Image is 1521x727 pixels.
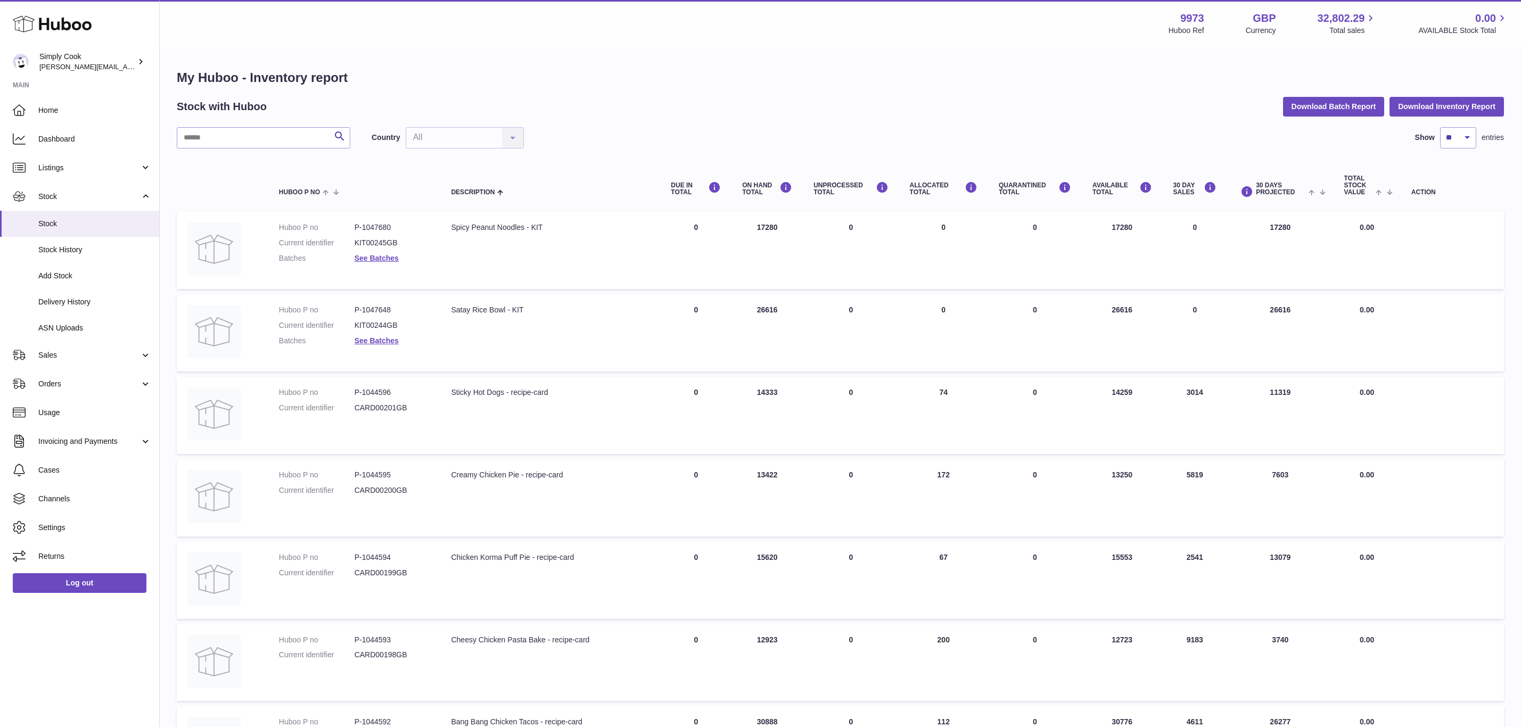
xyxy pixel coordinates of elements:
[355,403,430,413] dd: CARD00201GB
[1482,133,1504,143] span: entries
[1360,305,1374,314] span: 0.00
[660,377,731,454] td: 0
[1283,97,1385,116] button: Download Batch Report
[1390,97,1504,116] button: Download Inventory Report
[355,650,430,660] dd: CARD00198GB
[1227,459,1333,536] td: 7603
[1475,11,1496,26] span: 0.00
[38,297,151,307] span: Delivery History
[279,650,355,660] dt: Current identifier
[279,222,355,233] dt: Huboo P no
[742,181,792,196] div: ON HAND Total
[355,387,430,398] dd: P-1044596
[660,624,731,701] td: 0
[187,222,241,276] img: product image
[1360,717,1374,726] span: 0.00
[1033,635,1037,644] span: 0
[279,552,355,563] dt: Huboo P no
[451,189,495,196] span: Description
[38,494,151,504] span: Channels
[279,238,355,248] dt: Current identifier
[38,323,151,333] span: ASN Uploads
[910,181,977,196] div: ALLOCATED Total
[187,387,241,441] img: product image
[1246,26,1276,36] div: Currency
[355,222,430,233] dd: P-1047680
[38,192,140,202] span: Stock
[279,470,355,480] dt: Huboo P no
[1360,553,1374,561] span: 0.00
[803,212,899,289] td: 0
[1163,542,1228,619] td: 2541
[999,181,1071,196] div: QUARANTINED Total
[38,436,140,447] span: Invoicing and Payments
[899,377,988,454] td: 74
[803,459,899,536] td: 0
[731,294,803,371] td: 26616
[660,542,731,619] td: 0
[660,212,731,289] td: 0
[187,305,241,358] img: product image
[38,105,151,115] span: Home
[1033,388,1037,396] span: 0
[279,189,320,196] span: Huboo P no
[38,551,151,561] span: Returns
[355,635,430,645] dd: P-1044593
[279,568,355,578] dt: Current identifier
[1033,553,1037,561] span: 0
[38,163,140,173] span: Listings
[355,320,430,331] dd: KIT00244GB
[1411,189,1493,196] div: Action
[355,568,430,578] dd: CARD00199GB
[1082,624,1163,701] td: 12723
[1344,175,1374,196] span: Total stock value
[38,379,140,389] span: Orders
[187,552,241,606] img: product image
[187,470,241,523] img: product image
[899,294,988,371] td: 0
[451,387,649,398] div: Sticky Hot Dogs - recipe-card
[1256,182,1306,196] span: 30 DAYS PROJECTED
[803,542,899,619] td: 0
[899,542,988,619] td: 67
[279,253,355,263] dt: Batches
[803,624,899,701] td: 0
[279,336,355,346] dt: Batches
[731,212,803,289] td: 17280
[1415,133,1435,143] label: Show
[38,523,151,533] span: Settings
[1227,542,1333,619] td: 13079
[1033,223,1037,232] span: 0
[355,336,399,345] a: See Batches
[451,222,649,233] div: Spicy Peanut Noodles - KIT
[451,470,649,480] div: Creamy Chicken Pie - recipe-card
[1227,377,1333,454] td: 11319
[1082,459,1163,536] td: 13250
[899,459,988,536] td: 172
[279,485,355,495] dt: Current identifier
[38,134,151,144] span: Dashboard
[731,542,803,619] td: 15620
[187,635,241,688] img: product image
[660,294,731,371] td: 0
[1163,294,1228,371] td: 0
[1329,26,1377,36] span: Total sales
[279,403,355,413] dt: Current identifier
[1180,11,1204,26] strong: 9973
[1360,223,1374,232] span: 0.00
[13,54,29,70] img: emma@simplycook.com
[355,552,430,563] dd: P-1044594
[451,635,649,645] div: Cheesy Chicken Pasta Bake - recipe-card
[1033,717,1037,726] span: 0
[38,465,151,475] span: Cases
[1317,11,1377,36] a: 32,802.29 Total sales
[1227,624,1333,701] td: 3740
[1360,635,1374,644] span: 0.00
[1082,542,1163,619] td: 15553
[1418,11,1508,36] a: 0.00 AVAILABLE Stock Total
[355,238,430,248] dd: KIT00245GB
[1360,470,1374,479] span: 0.00
[38,350,140,360] span: Sales
[899,212,988,289] td: 0
[1082,377,1163,454] td: 14259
